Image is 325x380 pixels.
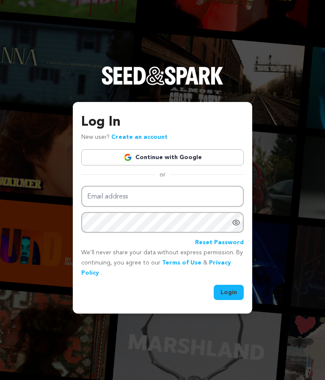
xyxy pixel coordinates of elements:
h3: Log In [81,112,244,132]
a: Reset Password [195,238,244,248]
p: We’ll never share your data without express permission. By continuing, you agree to our & . [81,248,244,278]
span: or [154,171,171,179]
a: Create an account [111,134,168,140]
a: Terms of Use [162,260,201,266]
button: Login [214,285,244,300]
a: Show password as plain text. Warning: this will display your password on the screen. [232,218,240,227]
a: Seed&Spark Homepage [102,66,223,102]
a: Continue with Google [81,149,244,165]
input: Email address [81,186,244,207]
img: Google logo [124,153,132,162]
p: New user? [81,132,168,143]
a: Privacy Policy [81,260,231,276]
img: Seed&Spark Logo [102,66,223,85]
